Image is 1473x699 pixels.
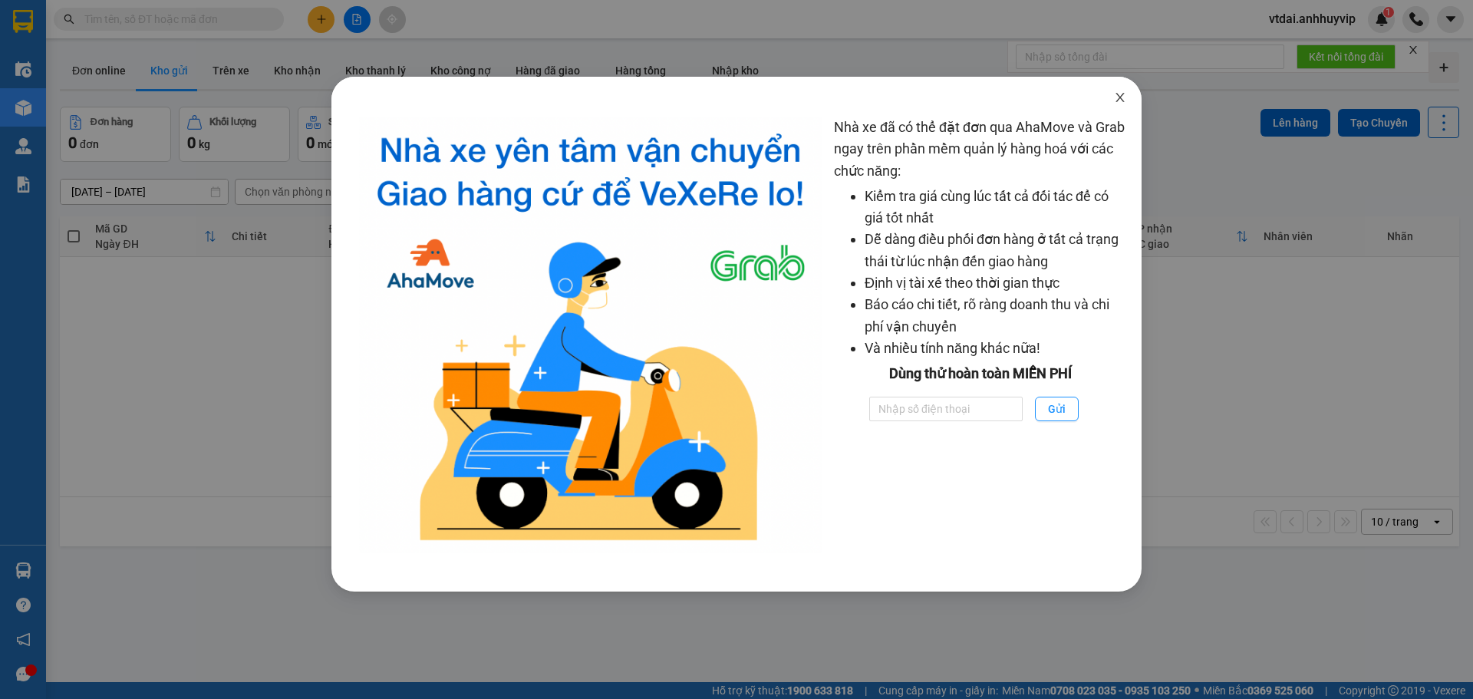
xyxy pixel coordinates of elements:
[865,186,1126,229] li: Kiểm tra giá cùng lúc tất cả đối tác để có giá tốt nhất
[359,117,822,553] img: logo
[1114,91,1126,104] span: close
[869,397,1023,421] input: Nhập số điện thoại
[865,294,1126,338] li: Báo cáo chi tiết, rõ ràng doanh thu và chi phí vận chuyển
[865,229,1126,272] li: Dễ dàng điều phối đơn hàng ở tất cả trạng thái từ lúc nhận đến giao hàng
[1035,397,1079,421] button: Gửi
[1099,77,1142,120] button: Close
[865,338,1126,359] li: Và nhiều tính năng khác nữa!
[834,363,1126,384] div: Dùng thử hoàn toàn MIỄN PHÍ
[865,272,1126,294] li: Định vị tài xế theo thời gian thực
[1048,401,1066,417] span: Gửi
[834,117,1126,553] div: Nhà xe đã có thể đặt đơn qua AhaMove và Grab ngay trên phần mềm quản lý hàng hoá với các chức năng:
